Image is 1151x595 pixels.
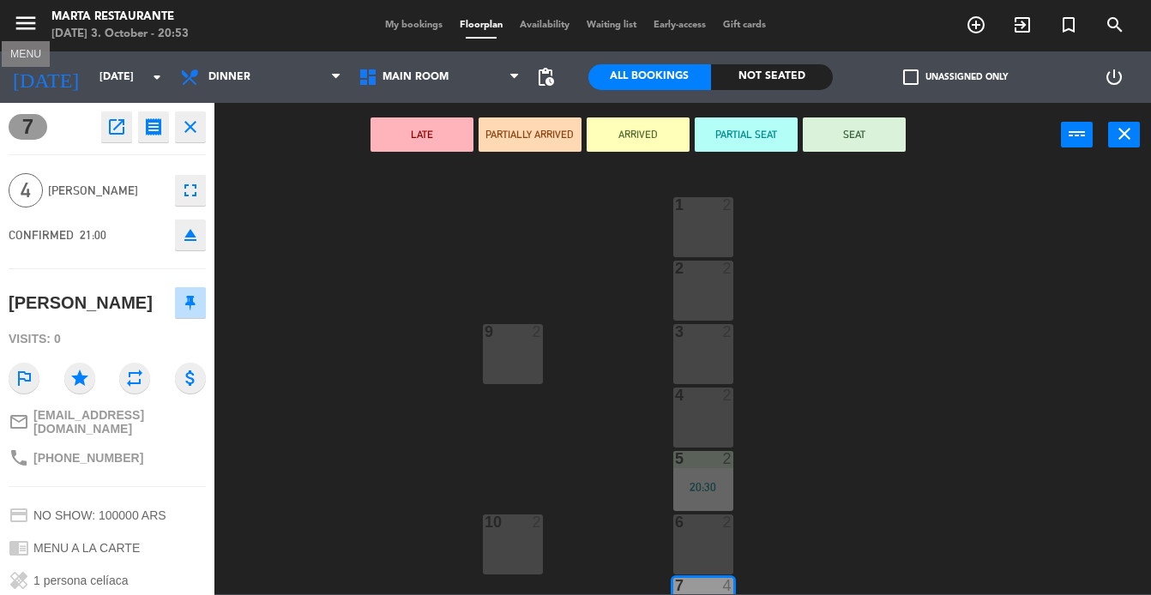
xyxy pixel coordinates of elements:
[180,225,201,245] i: eject
[51,26,189,43] div: [DATE] 3. October - 20:53
[377,21,451,30] span: My bookings
[9,324,206,354] div: Visits: 0
[673,481,733,493] div: 20:30
[175,363,206,394] i: attach_money
[479,117,582,152] button: PARTIALLY ARRIVED
[143,117,164,137] i: receipt
[675,324,676,340] div: 3
[485,514,485,530] div: 10
[587,117,690,152] button: ARRIVED
[9,363,39,394] i: outlined_flag
[723,261,733,276] div: 2
[1058,15,1079,35] i: turned_in_not
[675,578,676,593] div: 7
[48,181,166,201] span: [PERSON_NAME]
[723,451,733,466] div: 2
[1012,15,1033,35] i: exit_to_app
[13,10,39,36] i: menu
[675,197,676,213] div: 1
[9,114,47,140] span: 7
[33,508,166,522] span: NO SHOW: 100000 ARS
[33,541,140,555] span: MENU A LA CARTE
[645,21,714,30] span: Early-access
[9,570,29,591] i: healing
[175,111,206,142] button: close
[723,324,733,340] div: 2
[106,117,127,137] i: open_in_new
[9,538,29,558] i: chrome_reader_mode
[147,67,167,87] i: arrow_drop_down
[371,117,473,152] button: LATE
[9,228,74,242] span: CONFIRMED
[723,388,733,403] div: 2
[723,197,733,213] div: 2
[383,71,449,83] span: Main Room
[675,451,676,466] div: 5
[723,514,733,530] div: 2
[175,219,206,250] button: eject
[903,69,919,85] span: check_box_outline_blank
[1061,122,1093,147] button: power_input
[714,21,774,30] span: Gift cards
[803,117,906,152] button: SEAT
[180,117,201,137] i: close
[119,363,150,394] i: repeat
[711,64,834,90] div: Not seated
[588,64,711,90] div: All Bookings
[33,451,143,465] span: [PHONE_NUMBER]
[511,21,578,30] span: Availability
[1114,123,1135,144] i: close
[1108,122,1140,147] button: close
[535,67,556,87] span: pending_actions
[9,505,29,526] i: credit_card
[533,514,543,530] div: 2
[175,175,206,206] button: fullscreen
[675,514,676,530] div: 6
[1104,67,1124,87] i: power_settings_new
[578,21,645,30] span: Waiting list
[101,111,132,142] button: open_in_new
[675,261,676,276] div: 2
[533,324,543,340] div: 2
[9,448,29,468] i: phone
[903,69,1008,85] label: Unassigned only
[9,412,29,432] i: mail_outline
[9,408,206,436] a: mail_outline[EMAIL_ADDRESS][DOMAIN_NAME]
[695,117,798,152] button: PARTIAL SEAT
[138,111,169,142] button: receipt
[13,10,39,42] button: menu
[451,21,511,30] span: Floorplan
[33,574,129,587] span: 1 persona celíaca
[1067,123,1088,144] i: power_input
[675,388,676,403] div: 4
[208,71,250,83] span: Dinner
[51,9,189,26] div: Marta Restaurante
[966,15,986,35] i: add_circle_outline
[180,180,201,201] i: fullscreen
[723,578,733,593] div: 4
[64,363,95,394] i: star
[9,289,153,317] div: [PERSON_NAME]
[80,228,106,242] span: 21:00
[9,173,43,207] span: 4
[1105,15,1125,35] i: search
[2,45,50,61] div: MENU
[33,408,206,436] span: [EMAIL_ADDRESS][DOMAIN_NAME]
[485,324,485,340] div: 9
